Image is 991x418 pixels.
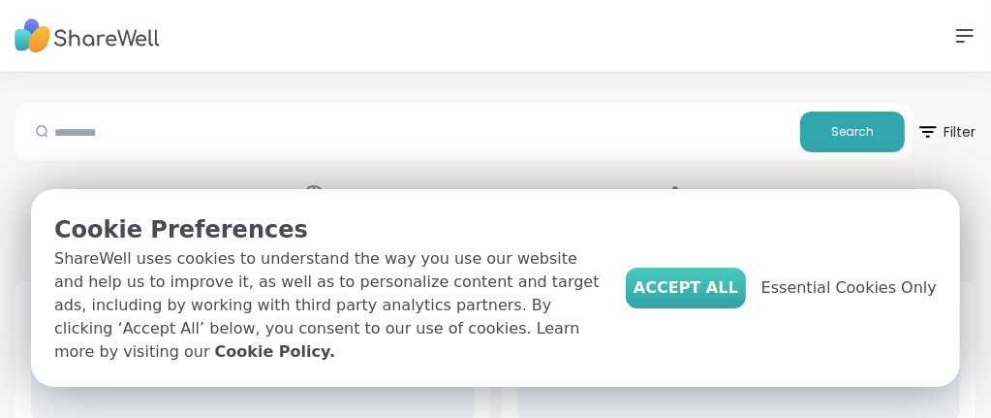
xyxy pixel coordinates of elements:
span: Filter [916,109,976,155]
img: ShareWell Nav Logo [15,10,160,63]
p: ShareWell uses cookies to understand the way you use our website and help us to improve it, as we... [54,247,610,364]
a: Cookie Policy. [215,340,335,364]
button: Search [800,112,905,152]
span: Accept All [634,276,738,300]
span: Essential Cookies Only [761,276,937,300]
button: Filter [916,104,976,160]
p: Cookie Preferences [54,212,610,247]
button: Accept All [626,268,746,308]
span: Search [831,123,874,141]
